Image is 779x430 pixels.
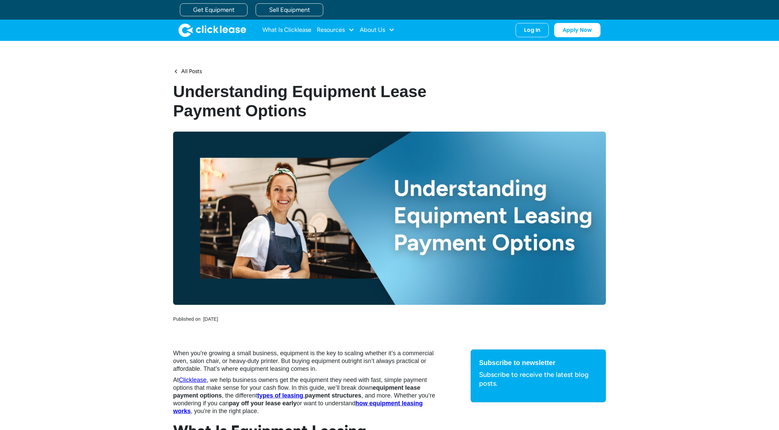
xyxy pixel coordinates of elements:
[203,316,218,322] div: [DATE]
[173,349,444,373] p: When you're growing a small business, equipment is the key to scaling whether it’s a commercial o...
[305,392,361,399] strong: payment structures
[180,3,247,16] a: Get Equipment
[229,400,297,407] strong: pay off your lease early
[524,27,540,33] div: Log In
[179,23,246,37] img: Clicklease logo
[554,23,600,37] a: Apply Now
[173,68,202,75] a: All Posts
[181,68,202,75] div: All Posts
[262,23,311,37] a: What Is Clicklease
[173,316,200,322] div: Published on
[173,376,444,415] p: At , we help business owners get the equipment they need with fast, simple payment options that m...
[173,400,423,414] a: how equipment leasing works
[179,23,246,37] a: home
[479,358,597,367] div: Subscribe to newsletter
[256,3,323,16] a: Sell Equipment
[179,377,207,383] a: Clicklease
[173,384,420,399] strong: equipment lease payment options
[317,23,354,37] div: Resources
[479,370,597,388] p: Subscribe to receive the latest blog posts.
[257,392,303,399] a: types of leasing
[360,23,395,37] div: About Us
[173,82,433,121] h1: Understanding Equipment Lease Payment Options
